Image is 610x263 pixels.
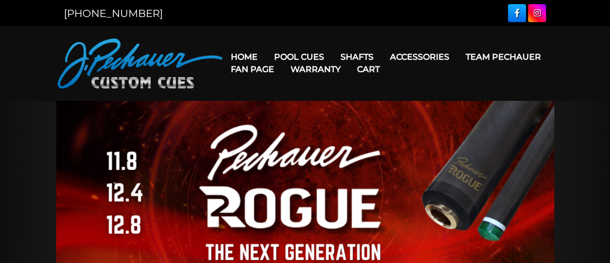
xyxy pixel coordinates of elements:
a: Home [223,44,266,70]
a: Accessories [382,44,458,70]
img: Pechauer Custom Cues [58,39,223,89]
a: [PHONE_NUMBER] [64,7,163,20]
a: Pool Cues [266,44,332,70]
a: Warranty [282,56,349,82]
a: Fan Page [223,56,282,82]
a: Shafts [332,44,382,70]
a: Team Pechauer [458,44,549,70]
a: Cart [349,56,388,82]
